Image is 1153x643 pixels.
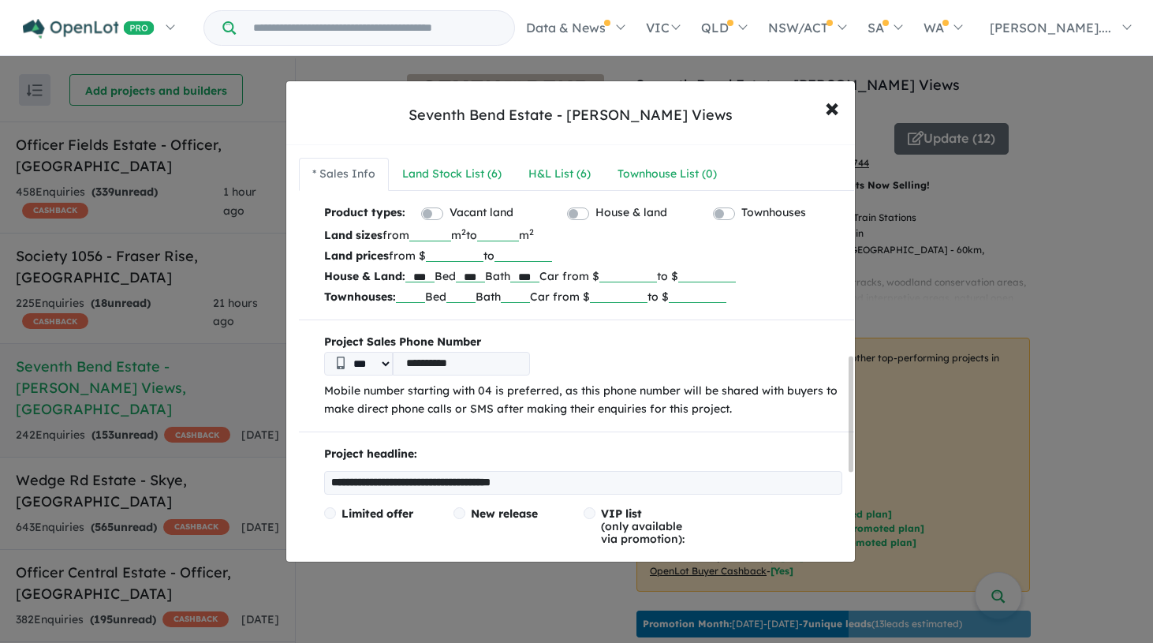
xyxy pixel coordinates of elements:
[471,507,538,521] span: New release
[601,507,685,546] span: (only available via promotion):
[528,165,591,184] div: H&L List ( 6 )
[324,249,389,263] b: Land prices
[409,105,733,125] div: Seventh Bend Estate - [PERSON_NAME] Views
[595,204,667,222] label: House & land
[324,228,382,242] b: Land sizes
[601,507,642,521] span: VIP list
[324,333,843,352] b: Project Sales Phone Number
[324,290,396,304] b: Townhouses:
[23,19,155,39] img: Openlot PRO Logo White
[337,357,345,369] img: Phone icon
[324,382,843,420] p: Mobile number starting with 04 is preferred, as this phone number will be shared with buyers to m...
[324,204,405,225] b: Product types:
[341,507,413,521] span: Limited offer
[239,11,511,45] input: Try estate name, suburb, builder or developer
[990,20,1111,36] span: [PERSON_NAME]....
[324,245,843,266] p: from $ to
[825,90,839,124] span: ×
[312,165,375,184] div: * Sales Info
[618,165,717,184] div: Townhouse List ( 0 )
[461,226,466,237] sup: 2
[324,286,843,307] p: Bed Bath Car from $ to $
[324,225,843,245] p: from m to m
[324,269,405,283] b: House & Land:
[324,445,843,464] p: Project headline:
[324,266,843,286] p: Bed Bath Car from $ to $
[402,165,502,184] div: Land Stock List ( 6 )
[450,204,513,222] label: Vacant land
[741,204,806,222] label: Townhouses
[529,226,534,237] sup: 2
